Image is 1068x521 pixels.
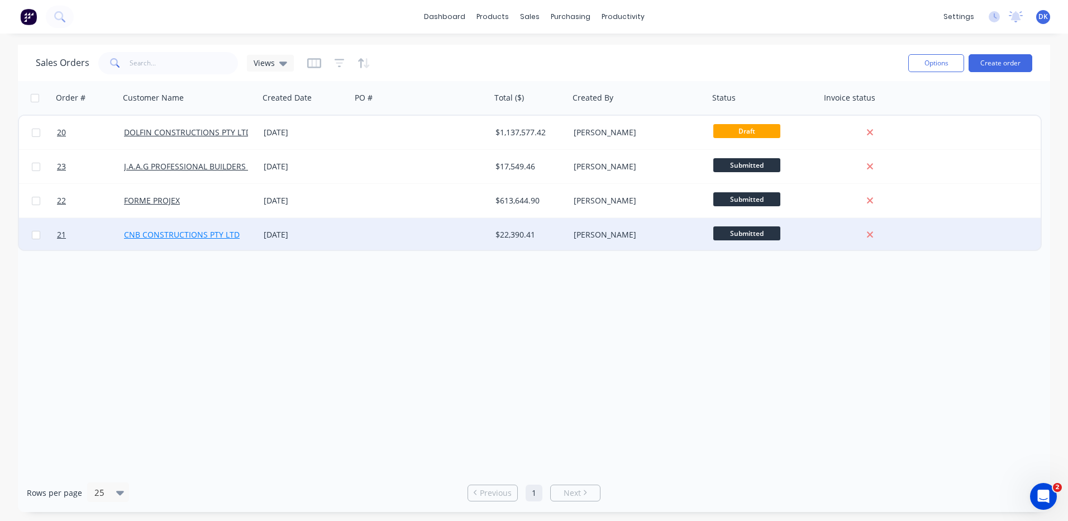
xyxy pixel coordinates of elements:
[57,127,66,138] span: 20
[908,54,964,72] button: Options
[1053,483,1062,492] span: 2
[495,229,561,240] div: $22,390.41
[418,8,471,25] a: dashboard
[57,116,124,149] a: 20
[495,127,561,138] div: $1,137,577.42
[264,195,347,206] div: [DATE]
[254,57,275,69] span: Views
[551,487,600,499] a: Next page
[124,229,240,240] a: CNB CONSTRUCTIONS PTY LTD
[713,192,780,206] span: Submitted
[938,8,980,25] div: settings
[27,487,82,499] span: Rows per page
[36,58,89,68] h1: Sales Orders
[57,218,124,252] a: 21
[471,8,514,25] div: products
[713,226,780,240] span: Submitted
[494,92,524,103] div: Total ($)
[480,487,512,499] span: Previous
[574,229,698,240] div: [PERSON_NAME]
[514,8,545,25] div: sales
[130,52,239,74] input: Search...
[355,92,373,103] div: PO #
[56,92,85,103] div: Order #
[57,161,66,172] span: 23
[57,229,66,240] span: 21
[468,487,517,499] a: Previous page
[264,127,347,138] div: [DATE]
[573,92,613,103] div: Created By
[463,485,605,501] ul: Pagination
[57,195,66,206] span: 22
[969,54,1032,72] button: Create order
[824,92,875,103] div: Invoice status
[57,150,124,183] a: 23
[1030,483,1057,510] iframe: Intercom live chat
[712,92,736,103] div: Status
[57,184,124,217] a: 22
[495,161,561,172] div: $17,549.46
[545,8,596,25] div: purchasing
[20,8,37,25] img: Factory
[713,158,780,172] span: Submitted
[124,161,278,172] a: J.A.A.G PROFESSIONAL BUILDERS PTY LTD
[264,161,347,172] div: [DATE]
[1038,12,1048,22] span: DK
[564,487,581,499] span: Next
[574,195,698,206] div: [PERSON_NAME]
[264,229,347,240] div: [DATE]
[574,127,698,138] div: [PERSON_NAME]
[713,124,780,138] span: Draft
[123,92,184,103] div: Customer Name
[526,485,542,501] a: Page 1 is your current page
[574,161,698,172] div: [PERSON_NAME]
[124,195,180,206] a: FORME PROJEX
[596,8,650,25] div: productivity
[124,127,251,138] a: DOLFIN CONSTRUCTIONS PTY LTD
[263,92,312,103] div: Created Date
[495,195,561,206] div: $613,644.90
